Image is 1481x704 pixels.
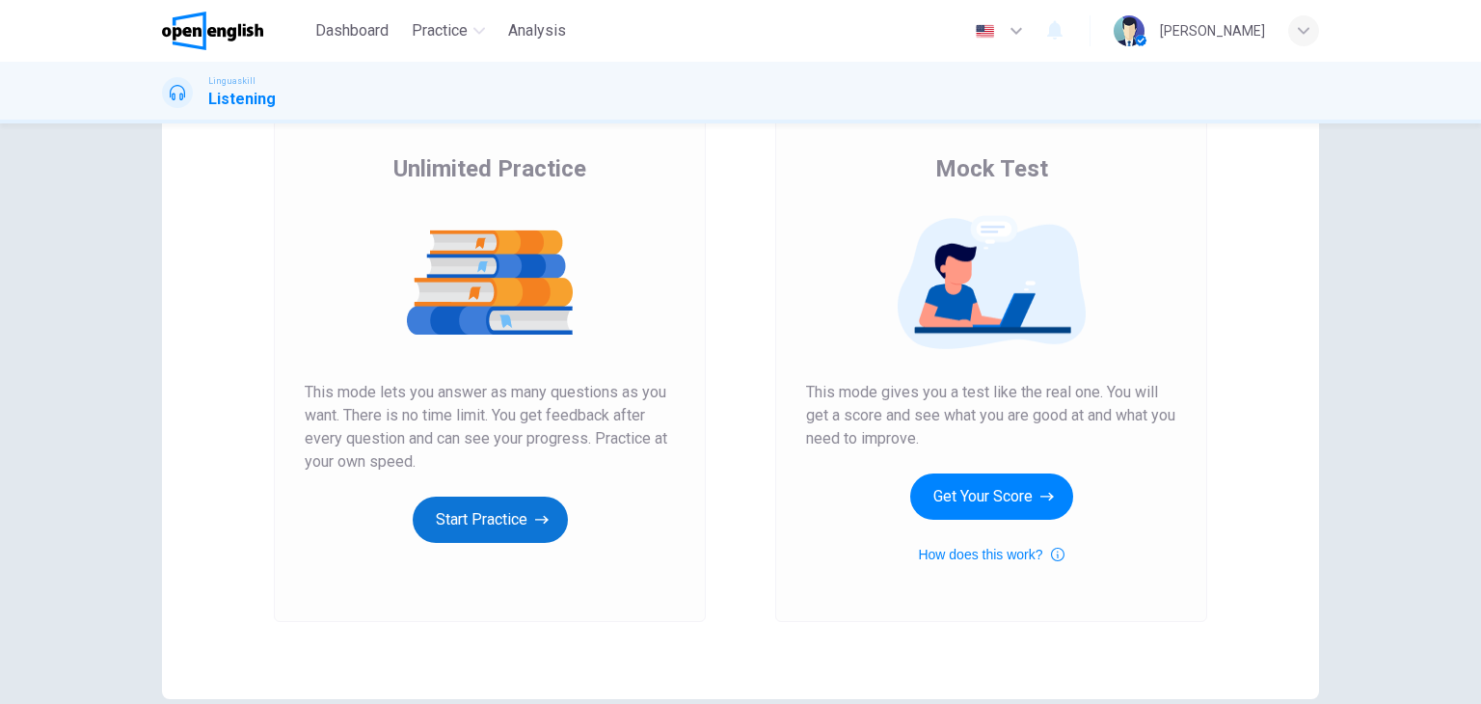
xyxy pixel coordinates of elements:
span: Mock Test [935,153,1048,184]
div: [PERSON_NAME] [1160,19,1265,42]
span: Unlimited Practice [393,153,586,184]
img: OpenEnglish logo [162,12,263,50]
button: Analysis [500,14,574,48]
span: Practice [412,19,468,42]
button: Start Practice [413,497,568,543]
button: How does this work? [918,543,1064,566]
img: Profile picture [1114,15,1144,46]
button: Practice [404,14,493,48]
img: en [973,24,997,39]
h1: Listening [208,88,276,111]
button: Get Your Score [910,474,1073,520]
span: Linguaskill [208,74,256,88]
span: Analysis [508,19,566,42]
a: OpenEnglish logo [162,12,308,50]
span: This mode lets you answer as many questions as you want. There is no time limit. You get feedback... [305,381,675,474]
button: Dashboard [308,14,396,48]
span: Dashboard [315,19,389,42]
span: This mode gives you a test like the real one. You will get a score and see what you are good at a... [806,381,1176,450]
